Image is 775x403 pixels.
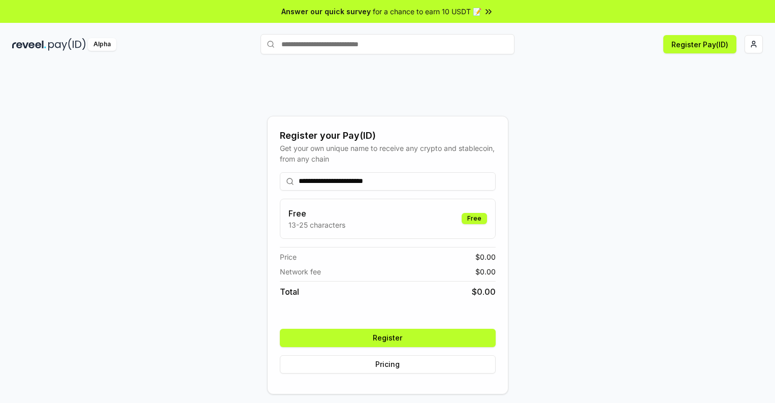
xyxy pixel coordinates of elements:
[88,38,116,51] div: Alpha
[472,286,496,298] span: $ 0.00
[373,6,481,17] span: for a chance to earn 10 USDT 📝
[288,220,345,230] p: 13-25 characters
[663,35,736,53] button: Register Pay(ID)
[280,266,321,277] span: Network fee
[280,129,496,143] div: Register your Pay(ID)
[48,38,86,51] img: pay_id
[280,252,297,262] span: Price
[280,329,496,347] button: Register
[462,213,487,224] div: Free
[475,266,496,277] span: $ 0.00
[280,355,496,374] button: Pricing
[280,286,299,298] span: Total
[475,252,496,262] span: $ 0.00
[281,6,371,17] span: Answer our quick survey
[288,207,345,220] h3: Free
[280,143,496,164] div: Get your own unique name to receive any crypto and stablecoin, from any chain
[12,38,46,51] img: reveel_dark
